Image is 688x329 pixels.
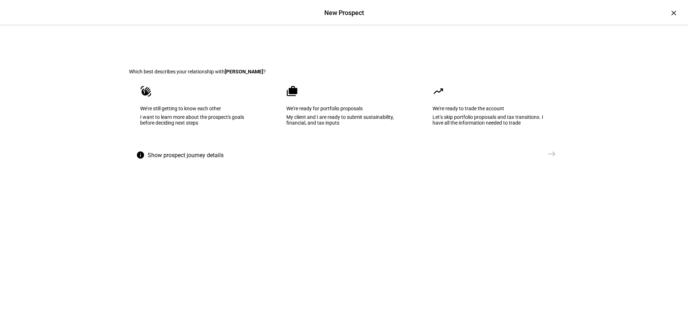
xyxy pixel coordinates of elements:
button: Show prospect journey details [129,147,234,164]
eth-mega-radio-button: We’re still getting to know each other [129,74,267,147]
b: [PERSON_NAME] [225,69,263,74]
div: We're ready to trade the account [433,106,548,111]
div: I want to learn more about the prospect's goals before deciding next steps [140,114,255,126]
div: We’re ready for portfolio proposals [286,106,402,111]
mat-icon: cases [286,86,298,97]
eth-mega-radio-button: We’re ready for portfolio proposals [275,74,413,147]
mat-icon: waving_hand [140,86,152,97]
div: We’re still getting to know each other [140,106,255,111]
div: Which best describes your relationship with ? [129,69,559,74]
span: Show prospect journey details [148,147,224,164]
div: × [668,7,679,19]
mat-icon: moving [433,86,444,97]
eth-mega-radio-button: We're ready to trade the account [421,74,559,147]
div: Let’s skip portfolio proposals and tax transitions. I have all the information needed to trade [433,114,548,126]
div: My client and I are ready to submit sustainability, financial, and tax inputs [286,114,402,126]
mat-icon: info [136,151,145,159]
